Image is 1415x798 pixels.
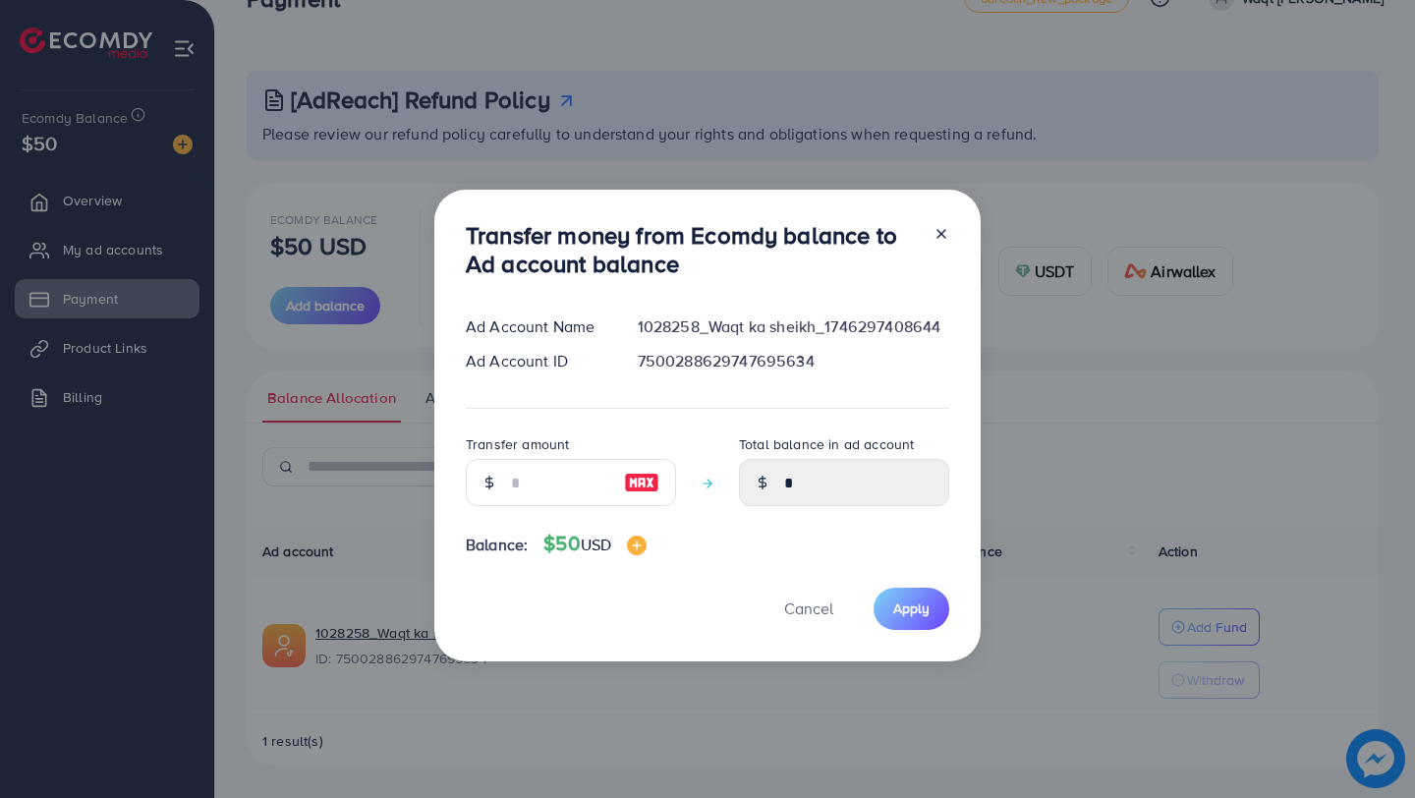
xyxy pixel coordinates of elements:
span: Balance: [466,534,528,556]
div: Ad Account ID [450,350,622,372]
div: Ad Account Name [450,315,622,338]
label: Total balance in ad account [739,434,914,454]
span: USD [581,534,611,555]
span: Apply [893,598,930,618]
button: Apply [874,588,949,630]
div: 7500288629747695634 [622,350,965,372]
img: image [624,471,659,494]
img: image [627,536,647,555]
span: Cancel [784,598,833,619]
h4: $50 [543,532,647,556]
button: Cancel [760,588,858,630]
label: Transfer amount [466,434,569,454]
div: 1028258_Waqt ka sheikh_1746297408644 [622,315,965,338]
h3: Transfer money from Ecomdy balance to Ad account balance [466,221,918,278]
